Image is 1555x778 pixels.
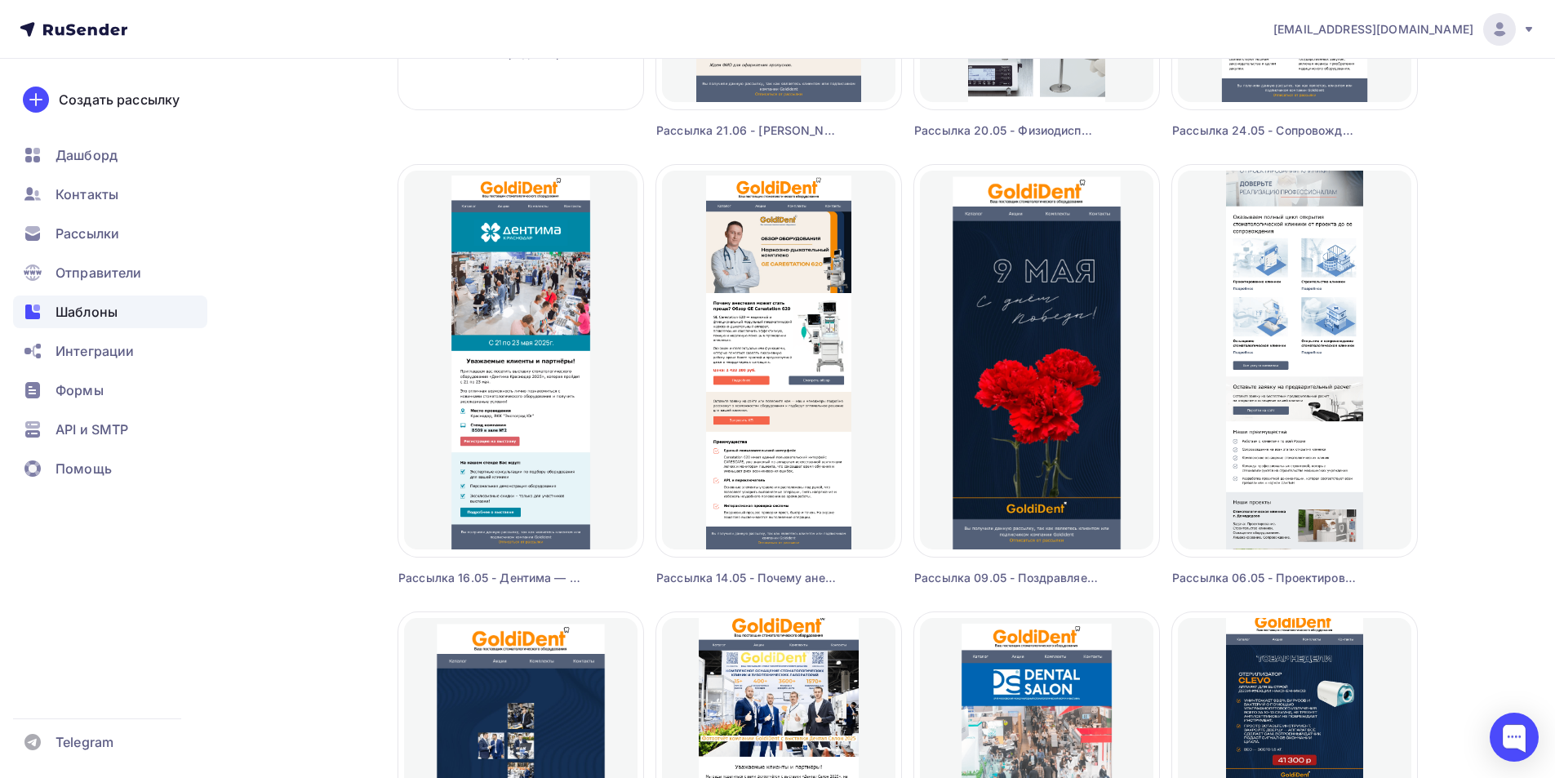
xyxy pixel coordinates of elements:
[1172,570,1356,586] div: Рассылка 06.05 - Проектирование стомат. клиник.
[1172,122,1356,139] div: Рассылка 24.05 - Сопровождение государственных закупок медицинского оборудования в соответствии с...
[56,341,134,361] span: Интеграции
[56,380,104,400] span: Формы
[59,90,180,109] div: Создать рассылку
[13,296,207,328] a: Шаблоны
[13,256,207,289] a: Отправители
[13,139,207,171] a: Дашборд
[914,122,1098,139] div: Рассылка 20.05 - Физиодиспенсер Surgic Pro OPT LED
[13,178,207,211] a: Контакты
[56,184,118,204] span: Контакты
[1273,21,1473,38] span: [EMAIL_ADDRESS][DOMAIN_NAME]
[656,122,840,139] div: Рассылка 21.06 - [PERSON_NAME] и [PERSON_NAME] команду докторов на тест драйв Цифрового Микроскоп...
[398,570,582,586] div: Рассылка 16.05 - Дентима — выставка в [GEOGRAPHIC_DATA]
[1273,13,1535,46] a: [EMAIL_ADDRESS][DOMAIN_NAME]
[56,145,118,165] span: Дашборд
[56,420,128,439] span: API и SMTP
[56,302,118,322] span: Шаблоны
[656,570,840,586] div: Рассылка 14.05 - Почему анестезия может стать проще? Обзор GE Carestation 620
[56,732,113,752] span: Telegram
[56,224,119,243] span: Рассылки
[13,217,207,250] a: Рассылки
[56,459,112,478] span: Помощь
[914,570,1098,586] div: Рассылка 09.05 - Поздравляем с [DATE]
[13,374,207,407] a: Формы
[56,263,142,282] span: Отправители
